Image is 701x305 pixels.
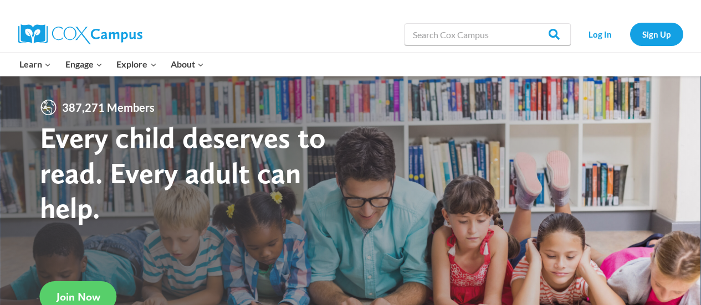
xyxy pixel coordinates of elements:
[171,57,204,71] span: About
[13,53,211,76] nav: Primary Navigation
[576,23,683,45] nav: Secondary Navigation
[576,23,625,45] a: Log In
[18,24,142,44] img: Cox Campus
[630,23,683,45] a: Sign Up
[65,57,103,71] span: Engage
[58,99,159,116] span: 387,271 Members
[405,23,571,45] input: Search Cox Campus
[116,57,156,71] span: Explore
[57,290,100,303] span: Join Now
[19,57,51,71] span: Learn
[40,120,326,225] strong: Every child deserves to read. Every adult can help.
